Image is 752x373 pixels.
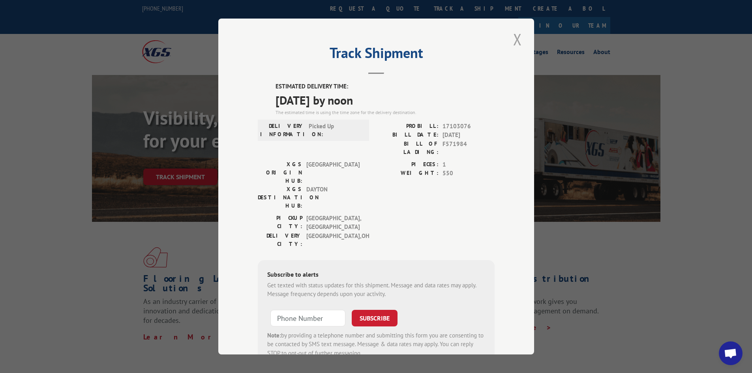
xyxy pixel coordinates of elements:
button: Close modal [511,28,524,50]
label: XGS ORIGIN HUB: [258,160,302,185]
span: F571984 [443,140,495,156]
div: Subscribe to alerts [267,270,485,281]
div: by providing a telephone number and submitting this form you are consenting to be contacted by SM... [267,331,485,358]
label: XGS DESTINATION HUB: [258,185,302,210]
span: DAYTON [306,185,360,210]
label: PROBILL: [376,122,439,131]
strong: Note: [267,332,281,339]
label: BILL OF LADING: [376,140,439,156]
h2: Track Shipment [258,47,495,62]
div: The estimated time is using the time zone for the delivery destination. [276,109,495,116]
a: Open chat [719,341,743,365]
span: [GEOGRAPHIC_DATA] , OH [306,232,360,248]
label: BILL DATE: [376,131,439,140]
label: DELIVERY CITY: [258,232,302,248]
label: PIECES: [376,160,439,169]
span: 1 [443,160,495,169]
label: ESTIMATED DELIVERY TIME: [276,82,495,91]
div: Get texted with status updates for this shipment. Message and data rates may apply. Message frequ... [267,281,485,299]
span: Picked Up [309,122,362,139]
label: PICKUP CITY: [258,214,302,232]
span: 17103076 [443,122,495,131]
span: [DATE] [443,131,495,140]
label: WEIGHT: [376,169,439,178]
span: 550 [443,169,495,178]
span: [GEOGRAPHIC_DATA] , [GEOGRAPHIC_DATA] [306,214,360,232]
span: [GEOGRAPHIC_DATA] [306,160,360,185]
label: DELIVERY INFORMATION: [260,122,305,139]
span: [DATE] by noon [276,91,495,109]
input: Phone Number [270,310,345,326]
button: SUBSCRIBE [352,310,398,326]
